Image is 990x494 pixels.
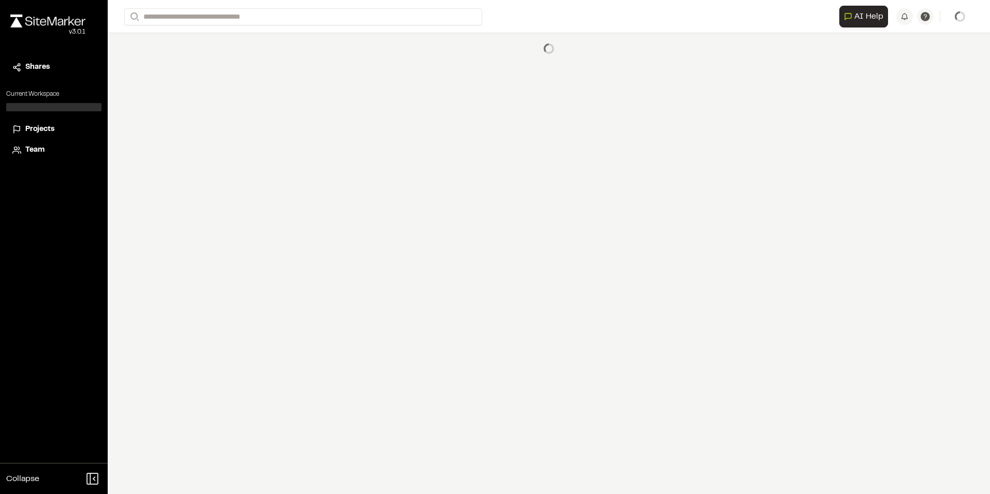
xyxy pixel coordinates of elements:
[12,62,95,73] a: Shares
[6,90,101,99] p: Current Workspace
[25,124,54,135] span: Projects
[12,124,95,135] a: Projects
[10,14,85,27] img: rebrand.png
[25,62,50,73] span: Shares
[12,144,95,156] a: Team
[25,144,45,156] span: Team
[124,8,143,25] button: Search
[839,6,888,27] button: Open AI Assistant
[854,10,883,23] span: AI Help
[6,473,39,485] span: Collapse
[10,27,85,37] div: Oh geez...please don't...
[839,6,892,27] div: Open AI Assistant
